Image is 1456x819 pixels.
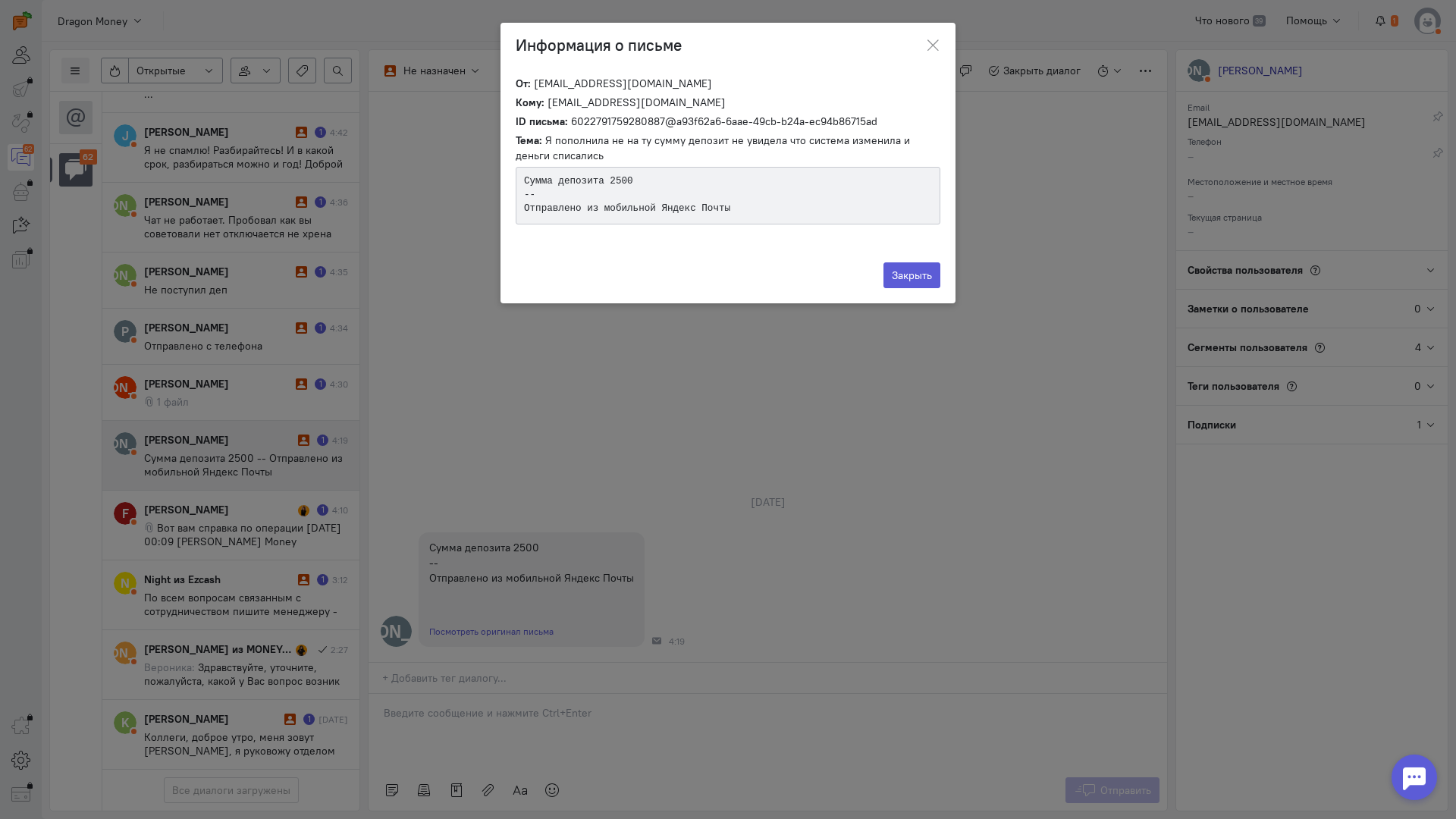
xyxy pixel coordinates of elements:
[516,115,568,128] strong: ID письма:
[516,167,940,224] pre: Сумма депозита 2500 -- Отправлено из мобильной Яндекс Почты
[548,96,726,109] span: [EMAIL_ADDRESS][DOMAIN_NAME]
[516,133,910,162] span: Я пополнила не на ту сумму депозит не увидела что система изменила и деньги списались
[516,96,544,109] strong: Кому:
[571,115,877,128] span: 6022791759280887@a93f62a6-6aae-49cb-b24a-ec94b86715ad
[534,77,712,90] span: [EMAIL_ADDRESS][DOMAIN_NAME]
[516,133,542,147] strong: Тема:
[516,34,682,57] h3: Информация о письме
[516,77,531,90] strong: От:
[883,262,940,288] button: Закрыть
